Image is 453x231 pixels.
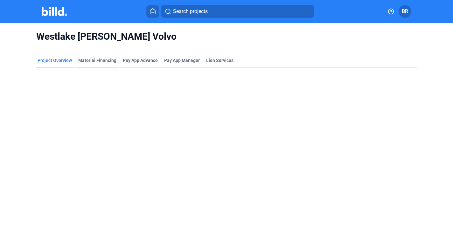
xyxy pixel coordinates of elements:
span: Search projects [173,8,208,15]
div: Lien Services [206,57,233,64]
div: Material Financing [78,57,116,64]
button: Search projects [161,5,314,18]
span: BR [402,8,408,15]
button: BR [399,5,411,18]
div: Pay App Advance [123,57,158,64]
div: Project Overview [38,57,72,64]
span: Pay App Manager [164,57,200,64]
img: Billd Company Logo [42,7,67,16]
span: Westlake [PERSON_NAME] Volvo [36,31,417,43]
